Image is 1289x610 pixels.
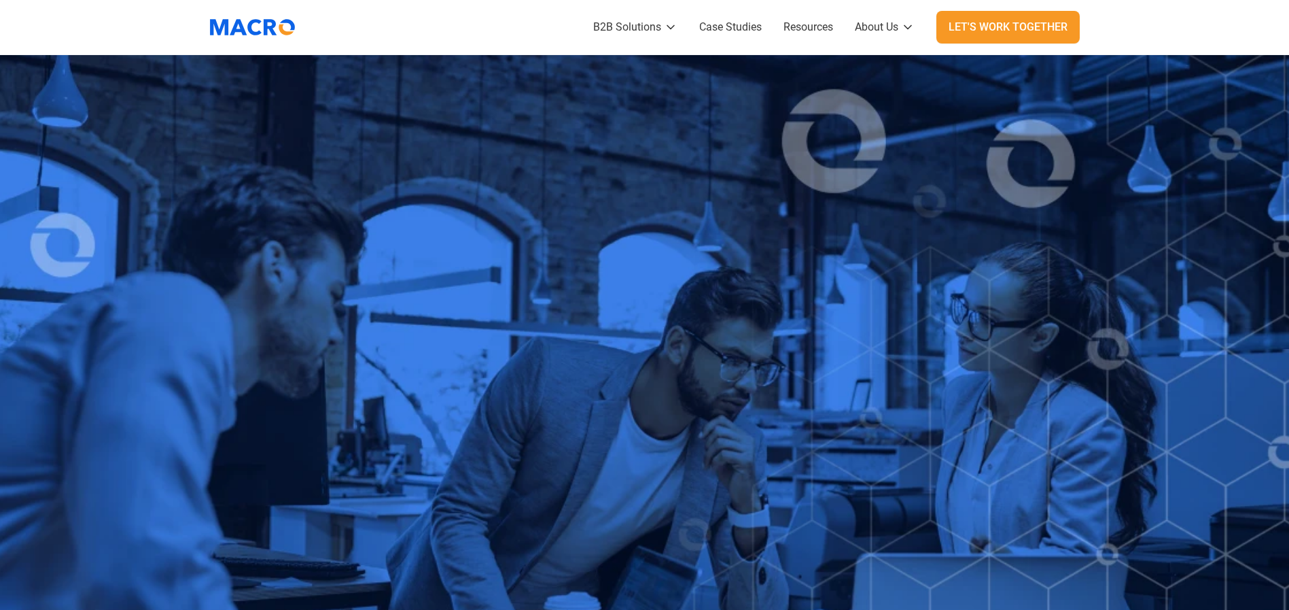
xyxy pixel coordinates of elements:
[210,10,305,44] a: home
[936,11,1080,44] a: Let's Work Together
[855,19,898,35] div: About Us
[203,10,302,44] img: Macromator Logo
[949,19,1067,35] div: Let's Work Together
[593,19,661,35] div: B2B Solutions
